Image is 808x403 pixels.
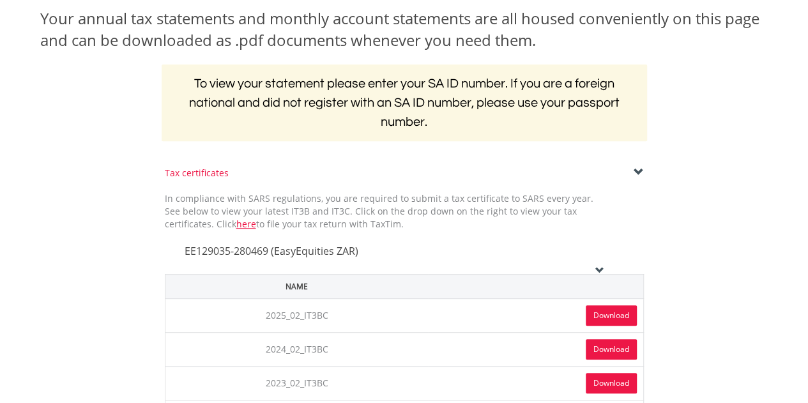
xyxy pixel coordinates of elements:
[40,8,768,52] div: Your annual tax statements and monthly account statements are all housed conveniently on this pag...
[165,167,644,179] div: Tax certificates
[217,218,404,230] span: Click to file your tax return with TaxTim.
[185,244,358,258] span: EE129035-280469 (EasyEquities ZAR)
[162,65,647,141] h2: To view your statement please enter your SA ID number. If you are a foreign national and did not ...
[586,339,637,360] a: Download
[586,305,637,326] a: Download
[165,298,429,332] td: 2025_02_IT3BC
[165,366,429,400] td: 2023_02_IT3BC
[165,192,593,230] span: In compliance with SARS regulations, you are required to submit a tax certificate to SARS every y...
[236,218,256,230] a: here
[586,373,637,393] a: Download
[165,332,429,366] td: 2024_02_IT3BC
[165,274,429,298] th: Name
